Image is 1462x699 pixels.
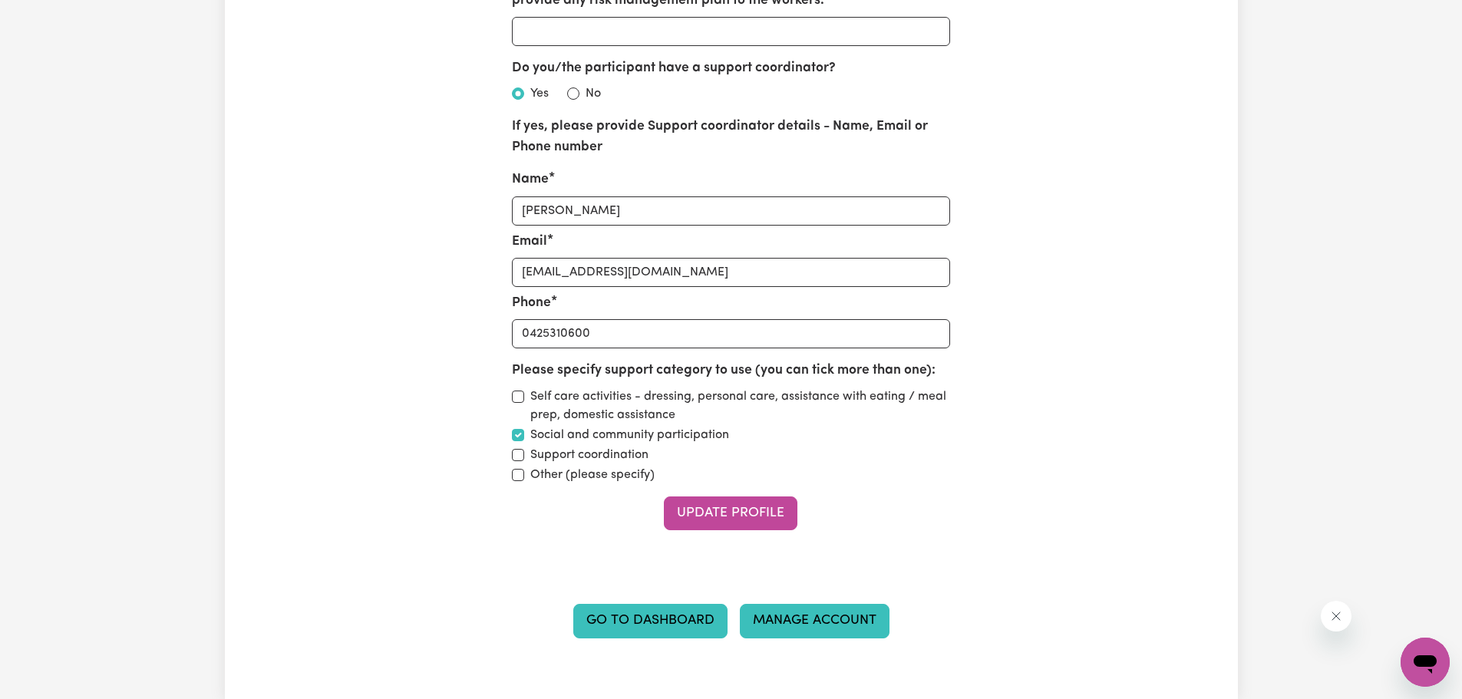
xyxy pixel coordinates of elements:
[512,58,836,78] label: Do you/the participant have a support coordinator?
[512,232,547,252] label: Email
[512,319,950,348] input: e.g. 0410 821 981
[530,426,729,444] label: Social and community participation
[740,604,889,638] a: Manage Account
[512,293,551,313] label: Phone
[512,117,950,157] label: If yes, please provide Support coordinator details - Name, Email or Phone number
[530,84,549,103] label: Yes
[1401,638,1450,687] iframe: Button to launch messaging window
[586,84,601,103] label: No
[512,170,549,190] label: Name
[664,496,797,530] button: Update Profile
[573,604,728,638] a: Go to Dashboard
[512,196,950,226] input: e.g. Amber Smith
[512,258,950,287] input: e.g. amber.smith@gmail.com
[9,11,93,23] span: Need any help?
[512,361,936,381] label: Please specify support category to use (you can tick more than one):
[530,387,950,424] label: Self care activities - dressing, personal care, assistance with eating / meal prep, domestic assi...
[530,466,655,484] label: Other (please specify)
[1321,601,1351,631] iframe: Close message
[530,446,648,464] label: Support coordination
